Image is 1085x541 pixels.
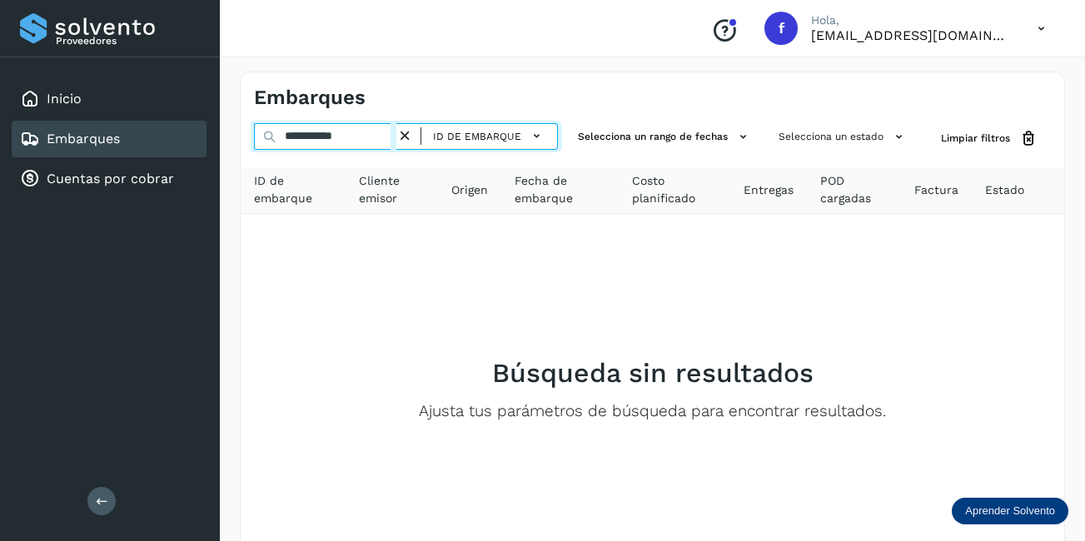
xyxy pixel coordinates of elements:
span: Limpiar filtros [941,131,1010,146]
div: Aprender Solvento [952,498,1068,524]
button: Selecciona un rango de fechas [571,123,759,151]
button: Selecciona un estado [772,123,914,151]
div: Inicio [12,81,207,117]
span: Origen [451,181,488,199]
p: Proveedores [56,35,200,47]
p: Hola, [811,13,1011,27]
button: ID de embarque [428,124,550,148]
span: ID de embarque [254,172,332,207]
p: facturacion@protransport.com.mx [811,27,1011,43]
span: Factura [914,181,958,199]
span: ID de embarque [433,129,521,144]
span: POD cargadas [820,172,888,207]
div: Embarques [12,121,207,157]
span: Cliente emisor [359,172,425,207]
a: Cuentas por cobrar [47,171,174,186]
div: Cuentas por cobrar [12,161,207,197]
h4: Embarques [254,86,366,110]
h2: Búsqueda sin resultados [492,357,814,389]
a: Embarques [47,131,120,146]
p: Ajusta tus parámetros de búsqueda para encontrar resultados. [419,402,886,421]
span: Entregas [744,181,794,199]
a: Inicio [47,91,82,107]
span: Costo planificado [632,172,717,207]
span: Fecha de embarque [515,172,606,207]
p: Aprender Solvento [965,504,1055,518]
button: Limpiar filtros [928,123,1051,154]
span: Estado [985,181,1024,199]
